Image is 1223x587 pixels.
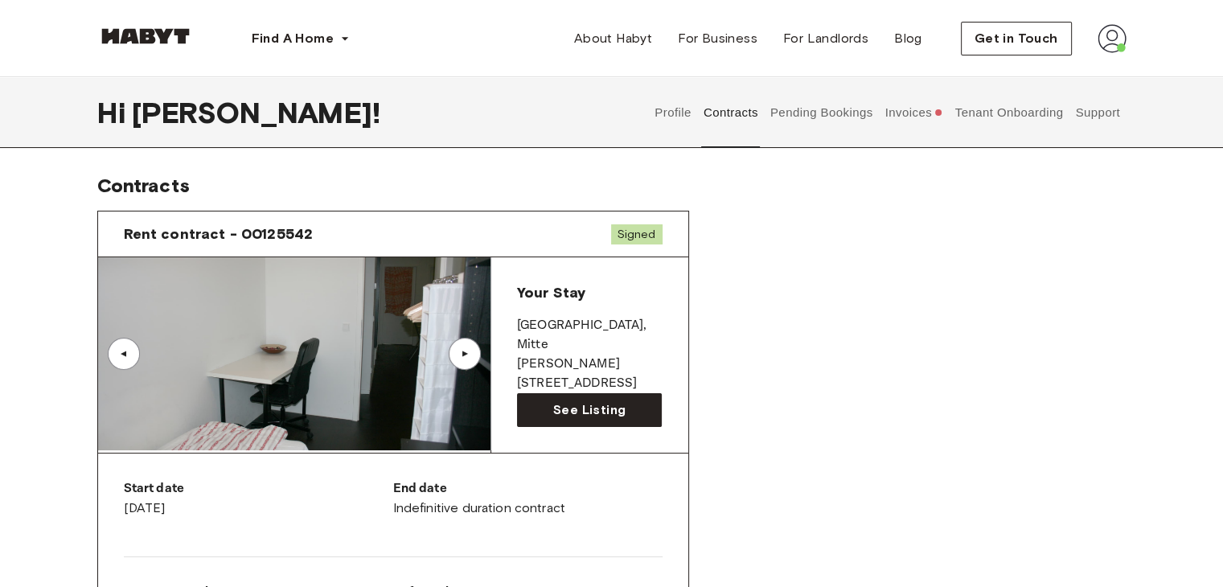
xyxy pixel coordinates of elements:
a: For Landlords [770,23,881,55]
button: Get in Touch [961,22,1072,55]
div: [DATE] [124,479,393,518]
div: user profile tabs [649,77,1127,148]
p: [GEOGRAPHIC_DATA] , Mitte [517,316,663,355]
span: Rent contract - 00125542 [124,224,314,244]
span: Your Stay [517,284,585,302]
p: End date [393,479,663,499]
span: [PERSON_NAME] ! [132,96,380,129]
img: Image of the room [98,257,490,450]
img: avatar [1098,24,1127,53]
span: For Business [678,29,757,48]
span: About Habyt [574,29,652,48]
div: Indefinitive duration contract [393,479,663,518]
p: [PERSON_NAME][STREET_ADDRESS] [517,355,663,393]
img: Habyt [97,28,194,44]
p: Start date [124,479,393,499]
span: See Listing [553,400,626,420]
span: Hi [97,96,132,129]
a: For Business [665,23,770,55]
button: Tenant Onboarding [953,77,1065,148]
button: Invoices [883,77,945,148]
a: Blog [881,23,935,55]
span: Signed [611,224,663,244]
span: Get in Touch [975,29,1058,48]
a: About Habyt [561,23,665,55]
span: Contracts [97,174,190,197]
button: Support [1073,77,1122,148]
span: For Landlords [783,29,868,48]
span: Blog [894,29,922,48]
button: Contracts [701,77,760,148]
a: See Listing [517,393,663,427]
div: ▲ [116,349,132,359]
button: Profile [653,77,694,148]
button: Pending Bookings [768,77,875,148]
div: ▲ [457,349,473,359]
button: Find A Home [239,23,363,55]
span: Find A Home [252,29,334,48]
